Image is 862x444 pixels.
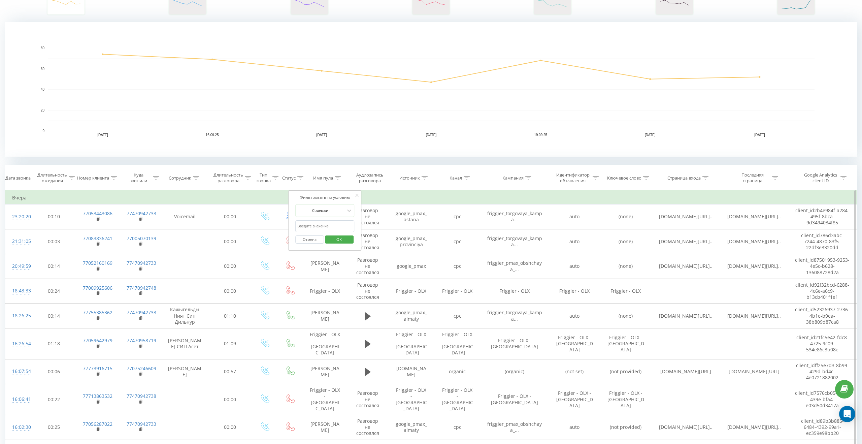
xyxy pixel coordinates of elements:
[487,210,542,223] span: friggier_torgovaya_kampa...
[353,172,387,184] div: Аудиозапись разговора
[839,406,855,422] div: Open Intercom Messenger
[734,172,770,184] div: Последняя страница
[388,359,434,384] td: [DOMAIN_NAME]
[33,279,75,304] td: 00:24
[282,175,296,181] div: Статус
[83,421,112,427] a: 77056287022
[33,384,75,415] td: 00:22
[803,172,839,184] div: Google Analytics client ID
[213,172,243,184] div: Длительность разговора
[209,415,252,440] td: 00:00
[388,279,434,304] td: Friggier - OLX
[127,337,156,344] a: 77470958719
[209,204,252,229] td: 00:00
[659,263,712,269] span: [DOMAIN_NAME][URL]..
[83,235,112,242] a: 77083836241
[727,213,781,220] span: [DOMAIN_NAME][URL]..
[83,285,112,291] a: 77009925606
[295,220,355,232] input: Введите значение
[534,133,547,137] text: 19.09.25
[788,229,857,254] td: client_id 786d3abc-7244-4870-83f5-22df3e3320dd
[652,359,720,384] td: [DOMAIN_NAME][URL]
[388,204,434,229] td: google_pmax_astana
[41,108,45,112] text: 20
[303,328,347,359] td: Friggier - OLX - [GEOGRAPHIC_DATA]
[37,172,67,184] div: Длительность ожидания
[33,415,75,440] td: 00:25
[788,254,857,279] td: client_id 87501953-9253-4e5c-b628-136088728d2a
[330,234,349,245] span: OK
[5,22,857,157] div: A chart.
[33,328,75,359] td: 01:18
[356,257,379,275] span: Разговор не состоялся
[325,235,354,244] button: OK
[788,279,857,304] td: client_id 92f32bcd-6288-4c6e-a6c9-b13cb401f1e1
[83,210,112,217] a: 77053443086
[426,133,437,137] text: [DATE]
[83,309,112,316] a: 77755385362
[127,309,156,316] a: 77470942733
[126,172,152,184] div: Куда звонили
[209,328,252,359] td: 01:09
[161,359,209,384] td: [PERSON_NAME]
[549,415,600,440] td: auto
[434,304,480,328] td: cpc
[295,194,355,201] div: Фильтровать по условию
[388,415,434,440] td: google_pmax_almaty
[659,213,712,220] span: [DOMAIN_NAME][URL]..
[41,46,45,50] text: 80
[161,204,209,229] td: Voicemail
[42,129,44,133] text: 0
[127,235,156,242] a: 77005070139
[41,67,45,71] text: 60
[727,238,781,245] span: [DOMAIN_NAME][URL]..
[600,328,651,359] td: Friggier - OLX - [GEOGRAPHIC_DATA]
[480,384,549,415] td: Friggier - OLX - [GEOGRAPHIC_DATA]
[303,254,347,279] td: [PERSON_NAME]
[12,284,26,297] div: 18:43:33
[788,304,857,328] td: client_id 52326937-2736-4b1e-b9ea-38b809d87ca8
[303,359,347,384] td: [PERSON_NAME]
[549,279,600,304] td: Friggier - OLX
[487,235,542,248] span: friggier_torgovaya_kampa...
[256,172,271,184] div: Тип звонка
[788,359,857,384] td: client_id ff25e7d3-8b99-429d-bd4c-4e0721882002
[206,133,219,137] text: 16.09.25
[549,384,600,415] td: Friggier - OLX - [GEOGRAPHIC_DATA]
[33,204,75,229] td: 00:10
[480,279,549,304] td: Friggier - OLX
[388,304,434,328] td: google_pmax_almaty
[788,204,857,229] td: client_id 2b4e984f-a284-495f-8bca-9d3494034f85
[209,279,252,304] td: 00:00
[41,88,45,91] text: 40
[399,175,420,181] div: Источник
[659,424,712,430] span: [DOMAIN_NAME][URL]..
[549,328,600,359] td: Friggier - OLX - [GEOGRAPHIC_DATA]
[127,210,156,217] a: 77470942733
[788,415,857,440] td: client_id 89b3b885-6484-4392-99a1-ec359e98bb20
[161,328,209,359] td: [PERSON_NAME] СИП Асет
[480,359,549,384] td: (organic)
[83,365,112,372] a: 77773916715
[434,415,480,440] td: cpc
[83,393,112,399] a: 77713863532
[549,204,600,229] td: auto
[295,235,324,244] button: Отмена
[600,229,651,254] td: (none)
[549,254,600,279] td: auto
[434,328,480,359] td: Friggier - OLX - [GEOGRAPHIC_DATA]
[356,282,379,300] span: Разговор не состоялся
[720,359,788,384] td: [DOMAIN_NAME][URL]
[33,254,75,279] td: 00:14
[127,260,156,266] a: 77470942733
[209,229,252,254] td: 00:00
[5,191,857,204] td: Вчера
[356,390,379,408] span: Разговор не состоялся
[788,328,857,359] td: client_id 21fc5e42-fdc8-4725-9c09-534e86c3b08e
[600,204,651,229] td: (none)
[549,304,600,328] td: auto
[555,172,591,184] div: Идентификатор объявления
[607,175,641,181] div: Ключевое слово
[487,309,542,322] span: friggier_torgovaya_kampa...
[356,418,379,436] span: Разговор не состоялся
